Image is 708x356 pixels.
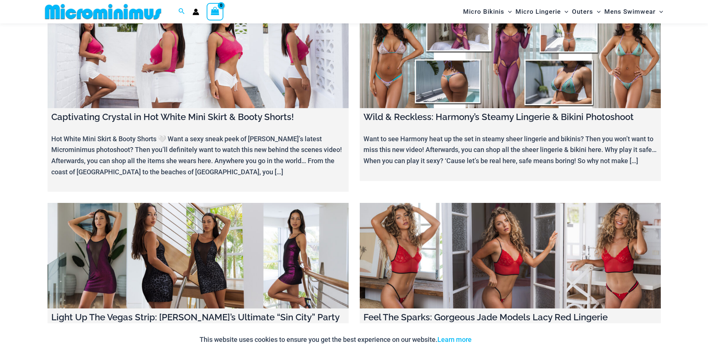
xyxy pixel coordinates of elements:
[360,3,661,108] a: Wild & Reckless: Harmony’s Steamy Lingerie & Bikini Photoshoot
[572,2,593,21] span: Outers
[604,2,656,21] span: Mens Swimwear
[602,2,665,21] a: Mens SwimwearMenu ToggleMenu Toggle
[515,2,561,21] span: Micro Lingerie
[51,112,345,123] h4: Captivating Crystal in Hot White Mini Skirt & Booty Shorts!
[363,112,657,123] h4: Wild & Reckless: Harmony’s Steamy Lingerie & Bikini Photoshoot
[178,7,185,16] a: Search icon link
[48,203,349,308] a: Light Up The Vegas Strip: Jemma’s Ultimate “Sin City” Party Dresses Are Here
[461,2,514,21] a: Micro BikinisMenu ToggleMenu Toggle
[360,203,661,308] a: Feel The Sparks: Gorgeous Jade Models Lacy Red Lingerie
[561,2,568,21] span: Menu Toggle
[570,2,602,21] a: OutersMenu ToggleMenu Toggle
[477,331,509,349] button: Accept
[363,133,657,166] p: Want to see Harmony heat up the set in steamy sheer lingerie and bikinis? Then you won’t want to ...
[48,3,349,108] a: Captivating Crystal in Hot White Mini Skirt & Booty Shorts!
[51,133,345,178] p: Hot White Mini Skirt & Booty Shorts 🤍 Want a sexy sneak peek of [PERSON_NAME]’s latest Microminim...
[514,2,570,21] a: Micro LingerieMenu ToggleMenu Toggle
[504,2,512,21] span: Menu Toggle
[437,336,472,343] a: Learn more
[207,3,224,20] a: View Shopping Cart, empty
[460,1,666,22] nav: Site Navigation
[200,334,472,345] p: This website uses cookies to ensure you get the best experience on our website.
[363,312,657,323] h4: Feel The Sparks: Gorgeous Jade Models Lacy Red Lingerie
[656,2,663,21] span: Menu Toggle
[51,312,345,334] h4: Light Up The Vegas Strip: [PERSON_NAME]’s Ultimate “Sin City” Party Dresses Are Here
[193,9,199,15] a: Account icon link
[42,3,164,20] img: MM SHOP LOGO FLAT
[593,2,601,21] span: Menu Toggle
[463,2,504,21] span: Micro Bikinis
